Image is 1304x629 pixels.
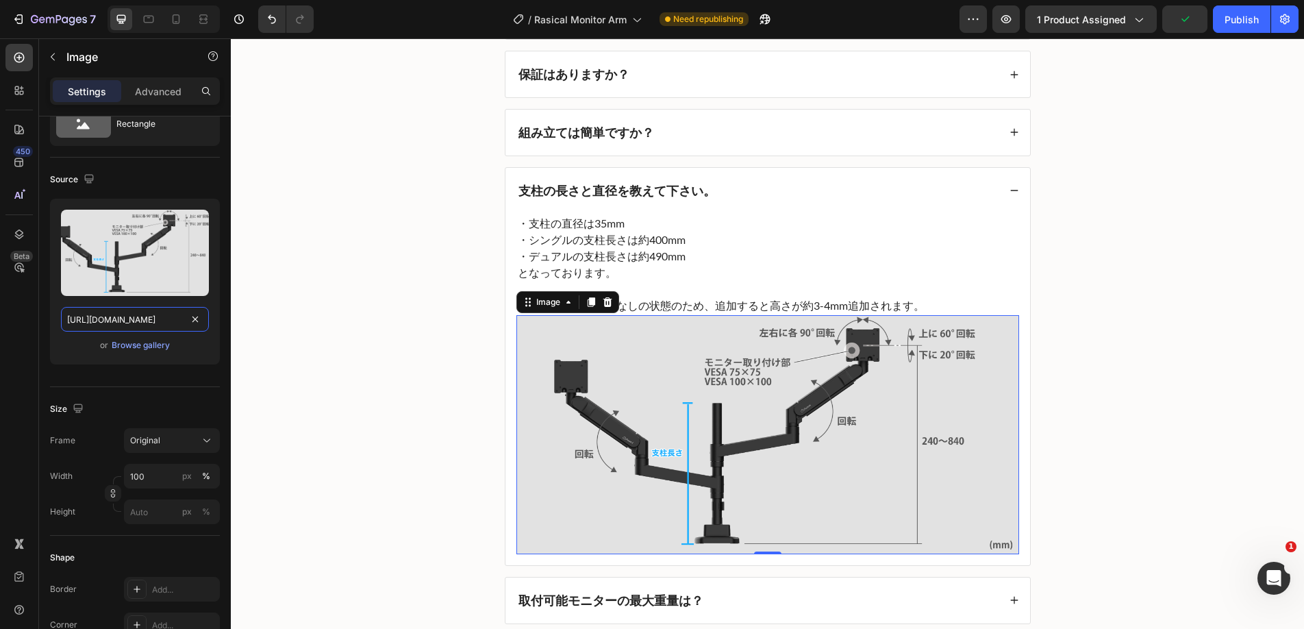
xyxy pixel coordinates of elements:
[182,506,192,518] div: px
[1025,5,1157,33] button: 1 product assigned
[288,145,485,160] strong: 支柱の長さと直径を教えて下さい。
[287,226,787,243] p: となっております。
[135,84,181,99] p: Advanced
[50,400,86,419] div: Size
[50,552,75,564] div: Shape
[66,49,183,65] p: Image
[673,13,743,25] span: Need republishing
[231,38,1304,629] iframe: Design area
[50,583,77,595] div: Border
[130,434,160,447] span: Original
[303,258,332,270] div: Image
[528,12,531,27] span: /
[124,428,220,453] button: Original
[202,470,210,482] div: %
[1037,12,1126,27] span: 1 product assigned
[287,193,787,210] p: ・シングルの支柱長さは約400mm
[100,337,108,354] span: or
[198,504,214,520] button: px
[179,504,195,520] button: %
[10,251,33,262] div: Beta
[61,307,209,332] input: https://example.com/image.jpg
[50,171,97,189] div: Source
[124,464,220,489] input: px%
[1286,541,1296,552] span: 1
[1225,12,1259,27] div: Publish
[287,259,787,275] p: 上記は強化プレートなしの状態のため、追加すると高さが約3-4mm追加されます。
[68,84,106,99] p: Settings
[1257,562,1290,595] iframe: Intercom live chat
[61,210,209,296] img: preview-image
[179,468,195,484] button: %
[13,146,33,157] div: 450
[258,5,314,33] div: Undo/Redo
[112,339,170,351] div: Browse gallery
[534,12,627,27] span: Rasical Monitor Arm
[90,11,96,27] p: 7
[288,554,473,569] strong: 取付可能モニターの最大重量は？
[202,506,210,518] div: %
[124,500,220,524] input: px%
[116,108,200,140] div: Rectangle
[182,470,192,482] div: px
[5,5,102,33] button: 7
[111,338,171,352] button: Browse gallery
[50,470,73,482] label: Width
[288,86,423,101] strong: 組み立ては簡単ですか？
[1213,5,1270,33] button: Publish
[198,468,214,484] button: px
[50,434,75,447] label: Frame
[50,506,75,518] label: Height
[286,277,788,516] img: 1653cdb3bc861fe5e46cf1e95fcaa5d9.png
[152,584,216,596] div: Add...
[287,177,787,193] p: ・支柱の直径は35mm
[287,210,787,226] p: ・デュアルの支柱長さは約490mm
